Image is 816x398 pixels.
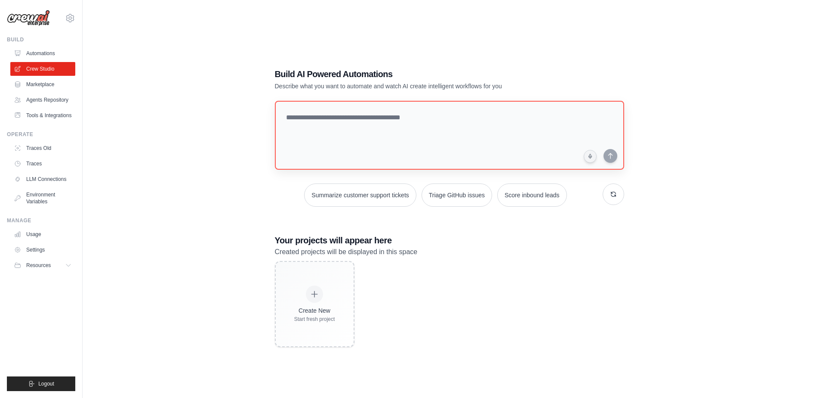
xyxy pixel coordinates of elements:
a: Settings [10,243,75,257]
a: Usage [10,227,75,241]
div: Start fresh project [294,316,335,323]
div: Build [7,36,75,43]
h3: Your projects will appear here [275,234,624,246]
a: Automations [10,47,75,60]
button: Summarize customer support tickets [304,183,416,207]
h1: Build AI Powered Automations [275,68,564,80]
div: Widget de chat [773,357,816,398]
button: Resources [10,258,75,272]
div: Manage [7,217,75,224]
p: Created projects will be displayed in this space [275,246,624,258]
iframe: Chat Widget [773,357,816,398]
button: Logout [7,376,75,391]
p: Describe what you want to automate and watch AI create intelligent workflows for you [275,82,564,90]
a: Traces Old [10,141,75,155]
a: Tools & Integrations [10,109,75,122]
button: Triage GitHub issues [422,183,492,207]
button: Score inbound leads [497,183,567,207]
a: Traces [10,157,75,171]
span: Resources [26,262,51,269]
a: Environment Variables [10,188,75,208]
img: Logo [7,10,50,26]
button: Get new suggestions [603,183,624,205]
div: Create New [294,306,335,315]
div: Operate [7,131,75,138]
a: Marketplace [10,78,75,91]
button: Click to speak your automation idea [584,150,597,163]
span: Logout [38,380,54,387]
a: Agents Repository [10,93,75,107]
a: Crew Studio [10,62,75,76]
a: LLM Connections [10,172,75,186]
